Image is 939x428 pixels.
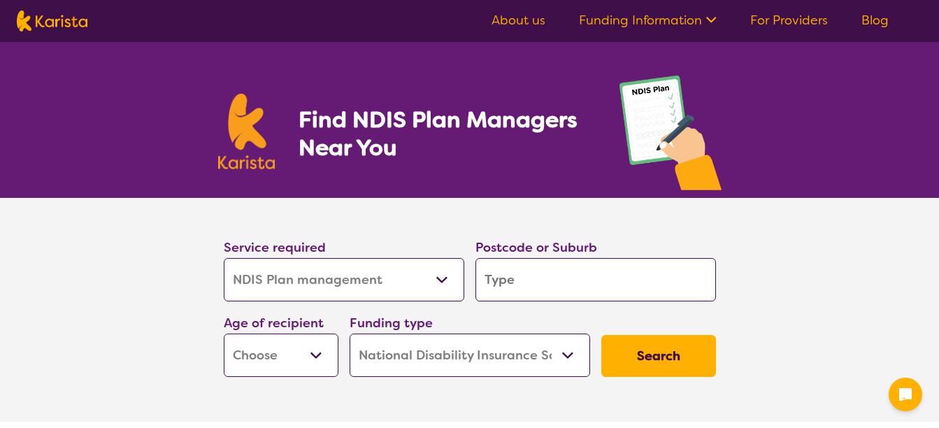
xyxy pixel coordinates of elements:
button: Search [601,335,716,377]
a: Funding Information [579,12,717,29]
h1: Find NDIS Plan Managers Near You [299,106,591,162]
a: For Providers [750,12,828,29]
input: Type [475,258,716,301]
label: Postcode or Suburb [475,239,597,256]
img: Karista logo [17,10,87,31]
a: About us [492,12,545,29]
img: Karista logo [218,94,275,169]
label: Service required [224,239,326,256]
img: plan-management [619,76,722,198]
a: Blog [861,12,889,29]
label: Age of recipient [224,315,324,331]
label: Funding type [350,315,433,331]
